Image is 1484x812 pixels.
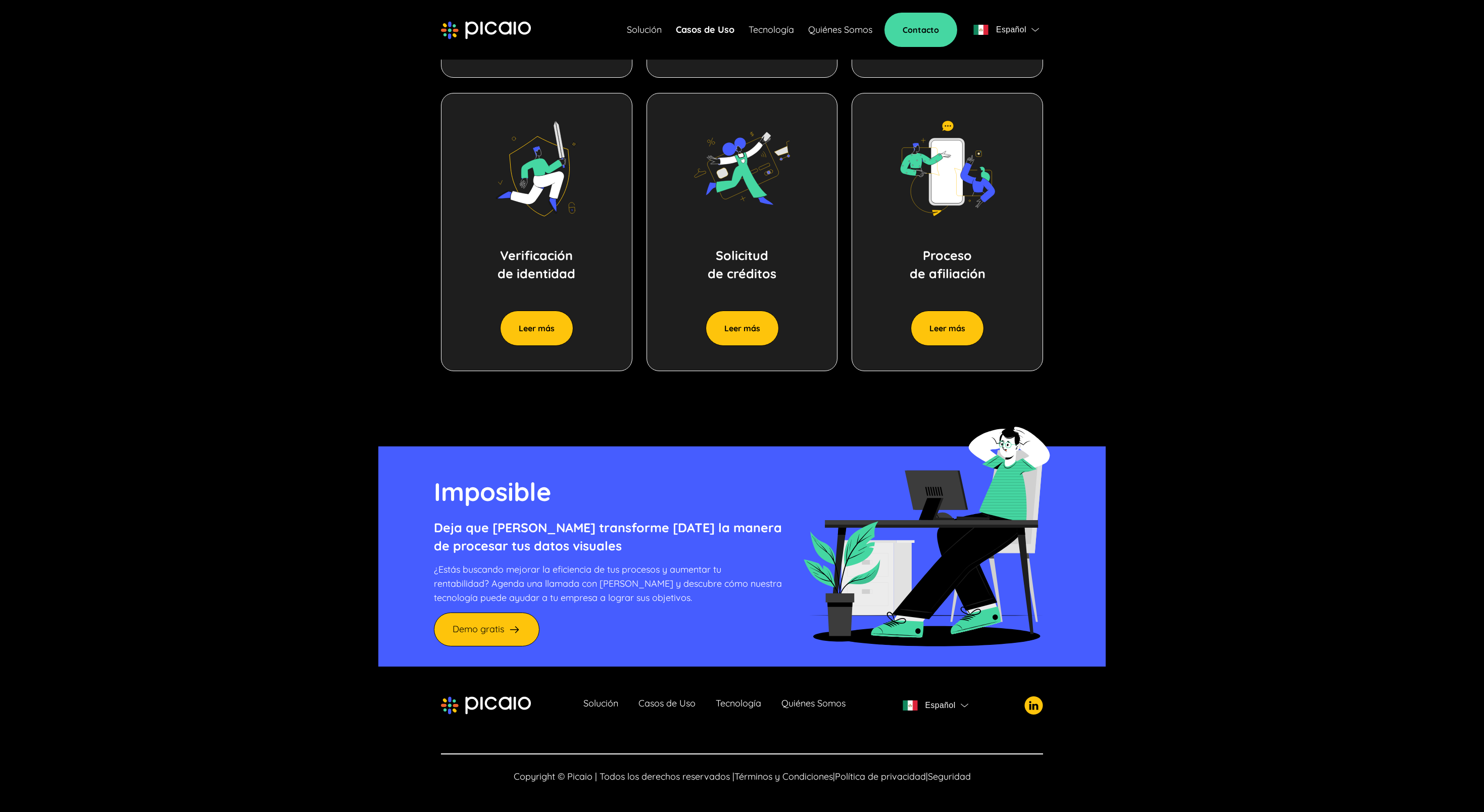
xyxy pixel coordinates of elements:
[926,771,928,782] span: |
[969,20,1043,40] button: flagEspañolflag
[1024,696,1043,715] img: picaio-socal-logo
[899,695,972,716] button: flagEspañolflag
[808,23,872,37] a: Quiénes Somos
[911,311,984,346] button: Leer más
[928,771,971,782] a: Seguridad
[749,23,794,37] a: Tecnología
[500,311,573,346] button: Leer más
[910,246,985,283] p: Proceso de afiliación
[961,703,968,707] img: flag
[583,698,618,713] a: Solución
[708,246,776,283] p: Solicitud de créditos
[781,698,846,713] a: Quiénes Somos
[897,118,998,219] img: image
[514,771,734,782] span: Copyright © Picaio | Todos los derechos reservados |
[441,696,531,715] img: picaio-logo
[627,23,662,37] a: Solución
[434,613,539,646] a: Demo gratis
[734,771,833,782] a: Términos y Condiciones
[676,23,734,37] a: Casos de Uso
[716,698,761,713] a: Tecnología
[434,563,782,605] p: ¿Estás buscando mejorar la eficiencia de tus procesos y aumentar tu rentabilidad? Agenda una llam...
[508,623,521,636] img: arrow-right
[884,13,957,47] a: Contacto
[441,21,531,39] img: picaio-logo
[973,25,988,35] img: flag
[434,519,782,555] p: Deja que [PERSON_NAME] transforme [DATE] la manera de procesar tus datos visuales
[638,698,696,713] a: Casos de Uso
[1031,28,1039,32] img: flag
[835,771,926,782] a: Política de privacidad
[925,698,956,713] span: Español
[691,118,793,219] img: image
[498,246,575,283] p: Verificación de identidad
[803,412,1050,646] img: cta-desktop-img
[903,700,918,710] img: flag
[833,771,835,782] span: |
[996,23,1026,37] span: Español
[486,118,587,219] img: image
[706,311,779,346] button: Leer más
[434,476,552,507] span: Imposible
